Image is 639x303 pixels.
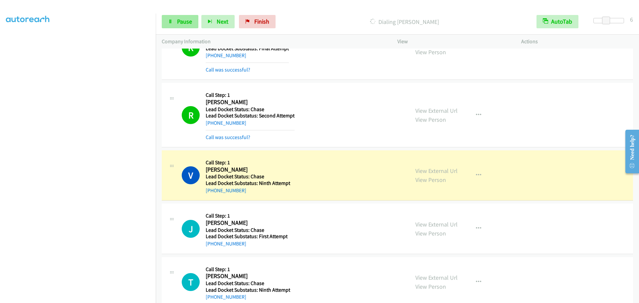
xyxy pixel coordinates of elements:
[415,167,458,175] a: View External Url
[254,18,269,25] span: Finish
[206,92,295,98] h5: Call Step: 1
[206,180,290,187] h5: Lead Docket Substatus: Ninth Attempt
[415,221,458,228] a: View External Url
[620,125,639,178] iframe: Resource Center
[206,134,250,140] a: Call was successful?
[415,107,458,114] a: View External Url
[521,38,633,46] p: Actions
[285,17,525,26] p: Dialing [PERSON_NAME]
[182,106,200,124] h1: R
[206,67,250,73] a: Call was successful?
[206,294,246,300] a: [PHONE_NUMBER]
[415,176,446,184] a: View Person
[206,173,290,180] h5: Lead Docket Status: Chase
[206,266,290,273] h5: Call Step: 1
[630,15,633,24] div: 6
[177,18,192,25] span: Pause
[206,272,290,280] h2: [PERSON_NAME]
[206,187,246,194] a: [PHONE_NUMBER]
[206,120,246,126] a: [PHONE_NUMBER]
[397,38,509,46] p: View
[206,98,295,106] h2: [PERSON_NAME]
[206,287,290,293] h5: Lead Docket Substatus: Ninth Attempt
[182,273,200,291] h1: T
[206,213,288,219] h5: Call Step: 1
[182,220,200,238] div: The call is yet to be attempted
[206,240,246,247] a: [PHONE_NUMBER]
[415,116,446,123] a: View Person
[182,220,200,238] h1: J
[206,233,288,240] h5: Lead Docket Substatus: First Attempt
[201,15,235,28] button: Next
[415,283,446,290] a: View Person
[206,52,246,59] a: [PHONE_NUMBER]
[162,38,385,46] p: Company Information
[206,166,290,174] h2: [PERSON_NAME]
[162,15,198,28] a: Pause
[415,48,446,56] a: View Person
[206,45,289,52] h5: Lead Docket Substatus: Final Attempt
[206,227,288,233] h5: Lead Docket Status: Chase
[206,112,295,119] h5: Lead Docket Substatus: Second Attempt
[206,219,288,227] h2: [PERSON_NAME]
[182,273,200,291] div: The call is yet to be attempted
[182,166,200,184] h1: V
[206,280,290,287] h5: Lead Docket Status: Chase
[217,18,228,25] span: Next
[206,106,295,113] h5: Lead Docket Status: Chase
[536,15,578,28] button: AutoTab
[415,229,446,237] a: View Person
[206,159,290,166] h5: Call Step: 1
[415,274,458,281] a: View External Url
[239,15,276,28] a: Finish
